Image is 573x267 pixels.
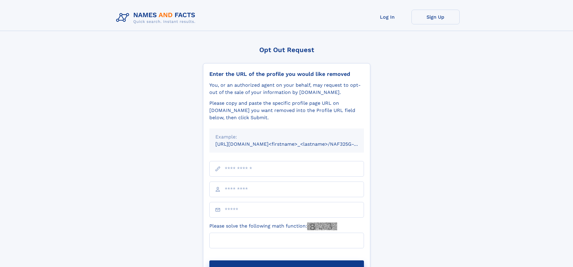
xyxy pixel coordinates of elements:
[215,133,358,141] div: Example:
[209,71,364,77] div: Enter the URL of the profile you would like removed
[411,10,460,24] a: Sign Up
[209,222,337,230] label: Please solve the following math function:
[203,46,370,54] div: Opt Out Request
[114,10,200,26] img: Logo Names and Facts
[215,141,375,147] small: [URL][DOMAIN_NAME]<firstname>_<lastname>/NAF325G-xxxxxxxx
[209,100,364,121] div: Please copy and paste the specific profile page URL on [DOMAIN_NAME] you want removed into the Pr...
[363,10,411,24] a: Log In
[209,82,364,96] div: You, or an authorized agent on your behalf, may request to opt-out of the sale of your informatio...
